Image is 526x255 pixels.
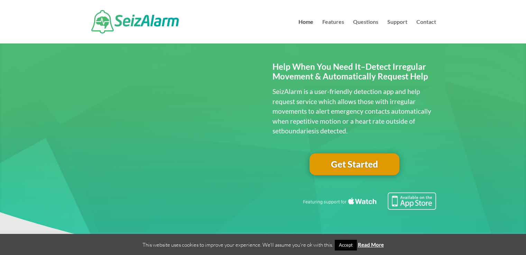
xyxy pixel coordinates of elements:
[310,153,399,176] a: Get Started
[387,19,407,44] a: Support
[142,242,384,248] span: This website uses cookies to improve your experience. We'll assume you're ok with this.
[298,19,313,44] a: Home
[273,87,436,136] p: SeizAlarm is a user-friendly detection app and help request service which allows those with irreg...
[302,192,436,210] img: Seizure detection available in the Apple App Store.
[91,10,179,34] img: SeizAlarm
[322,19,344,44] a: Features
[353,19,378,44] a: Questions
[416,19,436,44] a: Contact
[273,62,436,85] h2: Help When You Need It–Detect Irregular Movement & Automatically Request Help
[335,240,357,251] a: Accept
[302,203,436,211] a: Featuring seizure detection support for the Apple Watch
[281,127,314,135] span: boundaries
[358,242,384,248] a: Read More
